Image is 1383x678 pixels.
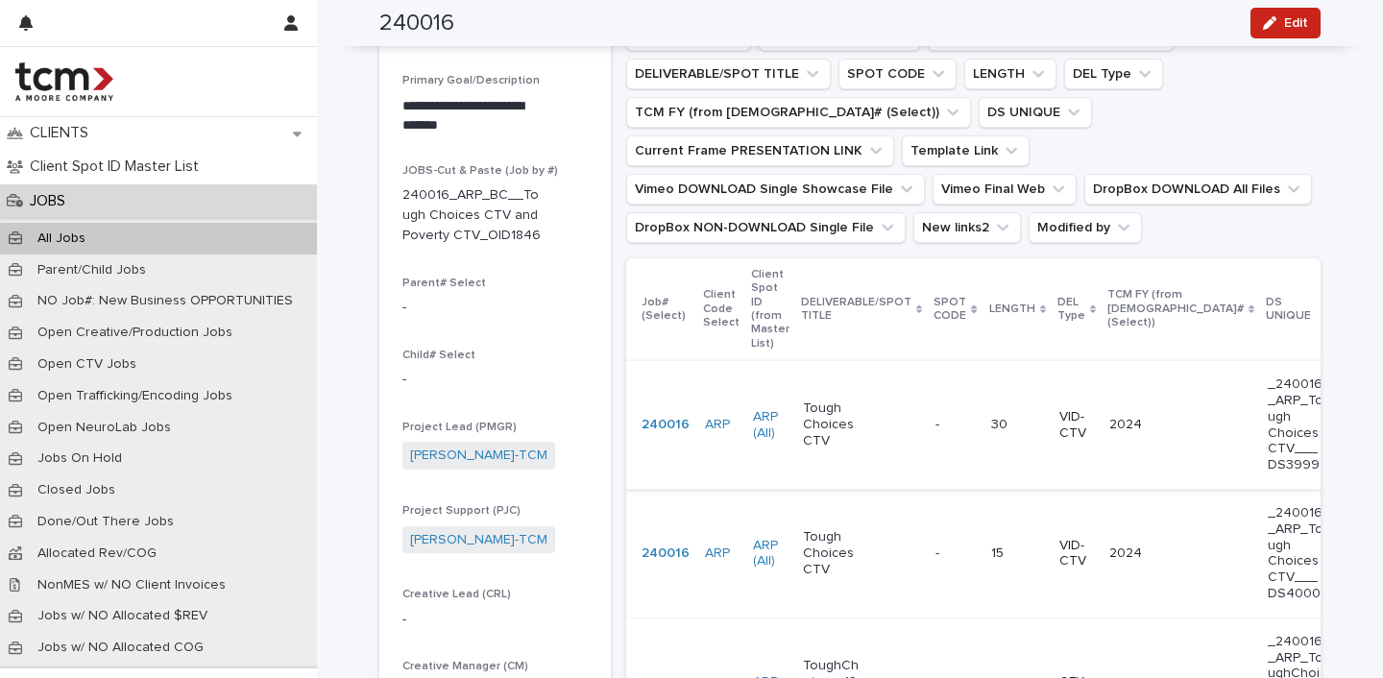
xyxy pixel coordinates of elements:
a: 240016 [642,545,690,562]
p: DELIVERABLE/SPOT TITLE [801,292,911,327]
p: 2024 [1109,545,1166,562]
p: _240016_ARP_Tough Choices CTV___DS3999 [1268,376,1324,473]
button: Edit [1250,8,1321,38]
p: VID-CTV [1059,538,1094,570]
p: Open Creative/Production Jobs [22,325,248,341]
img: 4hMmSqQkux38exxPVZHQ [15,62,113,101]
span: Parent# Select [402,278,486,289]
a: ARP [705,417,730,433]
button: DS UNIQUE [979,97,1092,128]
p: Closed Jobs [22,482,131,498]
button: SPOT CODE [838,59,957,89]
p: DEL Type [1057,292,1085,327]
p: 240016_ARP_BC__Tough Choices CTV and Poverty CTV_OID1846 [402,185,542,245]
button: TCM FY (from Job# (Select)) [626,97,971,128]
p: All Jobs [22,230,101,247]
p: Open NeuroLab Jobs [22,420,186,436]
p: - [402,298,588,318]
p: Client Spot ID (from Master List) [751,264,789,354]
p: 2024 [1109,417,1166,433]
a: ARP [705,545,730,562]
span: Creative Manager (CM) [402,661,528,672]
button: Template Link [902,135,1030,166]
p: - [935,542,943,562]
h2: 240016 [379,10,454,37]
span: Edit [1284,16,1308,30]
p: 15 [991,545,1044,562]
p: Tough Choices CTV [803,529,860,577]
p: TCM FY (from [DEMOGRAPHIC_DATA]# (Select)) [1107,284,1244,333]
a: ARP (All) [753,409,788,442]
button: LENGTH [964,59,1056,89]
p: Jobs w/ NO Allocated COG [22,640,219,656]
a: [PERSON_NAME]-TCM [410,530,547,550]
p: Parent/Child Jobs [22,262,161,278]
button: New links2 [913,212,1021,243]
button: DropBox DOWNLOAD All Files [1084,174,1312,205]
p: - [935,413,943,433]
p: Jobs On Hold [22,450,137,467]
span: Creative Lead (CRL) [402,589,511,600]
p: Done/Out There Jobs [22,514,189,530]
span: Project Lead (PMGR) [402,422,517,433]
a: 240016 [642,417,690,433]
button: Vimeo DOWNLOAD Single Showcase File [626,174,925,205]
a: ARP (All) [753,538,788,570]
button: DropBox NON-DOWNLOAD Single File [626,212,906,243]
p: Client Spot ID Master List [22,157,214,176]
button: Vimeo Final Web [933,174,1077,205]
p: LENGTH [989,299,1035,320]
p: Client Code Select [703,284,740,333]
p: Jobs w/ NO Allocated $REV [22,608,223,624]
span: Primary Goal/Description [402,75,540,86]
p: - [402,370,588,390]
p: DS UNIQUE [1266,292,1316,327]
button: Current Frame PRESENTATION LINK [626,135,894,166]
p: JOBS [22,192,81,210]
button: Modified by [1029,212,1142,243]
span: Project Support (PJC) [402,505,521,517]
p: Job# (Select) [642,292,691,327]
a: [PERSON_NAME]-TCM [410,446,547,466]
p: VID-CTV [1059,409,1094,442]
span: JOBS-Cut & Paste (Job by #) [402,165,558,177]
button: DELIVERABLE/SPOT TITLE [626,59,831,89]
p: Tough Choices CTV [803,400,860,448]
p: Open Trafficking/Encoding Jobs [22,388,248,404]
p: Open CTV Jobs [22,356,152,373]
p: CLIENTS [22,124,104,142]
p: SPOT CODE [934,292,966,327]
p: - [402,610,588,630]
span: Child# Select [402,350,475,361]
p: _240016_ARP_Tough Choices CTV___DS4000 [1268,505,1324,602]
p: Allocated Rev/COG [22,545,172,562]
p: NO Job#: New Business OPPORTUNITIES [22,293,308,309]
button: DEL Type [1064,59,1163,89]
p: NonMES w/ NO Client Invoices [22,577,241,593]
p: 30 [991,417,1044,433]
